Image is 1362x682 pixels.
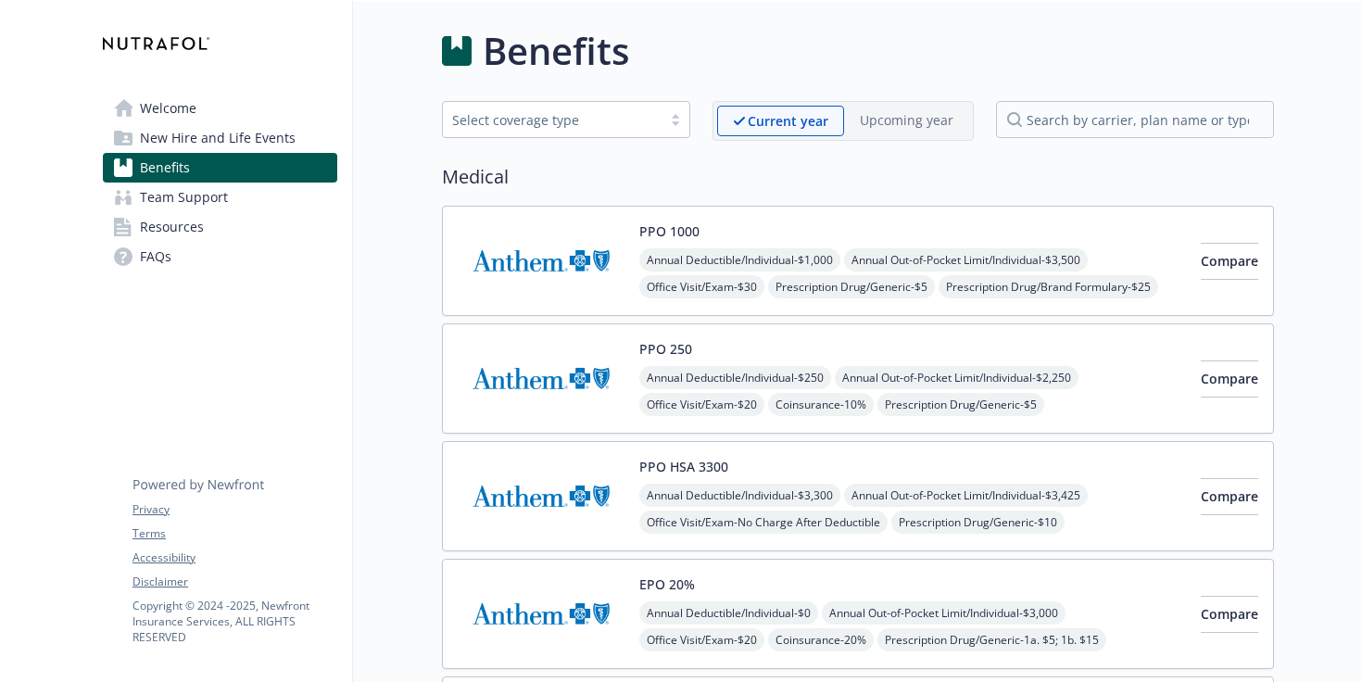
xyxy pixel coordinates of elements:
span: Annual Deductible/Individual - $0 [639,601,818,625]
span: Compare [1201,252,1258,270]
button: Compare [1201,596,1258,633]
p: Upcoming year [860,110,953,130]
a: Accessibility [132,549,336,566]
span: Annual Out-of-Pocket Limit/Individual - $2,250 [835,366,1078,389]
span: Benefits [140,153,190,183]
button: EPO 20% [639,575,695,594]
p: Current year [748,111,828,131]
span: Upcoming year [844,106,969,136]
button: Compare [1201,478,1258,515]
span: Office Visit/Exam - $20 [639,393,764,416]
a: Welcome [103,94,337,123]
span: Compare [1201,370,1258,387]
button: PPO 1000 [639,221,700,241]
span: Annual Deductible/Individual - $250 [639,366,831,389]
a: Disclaimer [132,574,336,590]
span: New Hire and Life Events [140,123,296,153]
span: Prescription Drug/Brand Formulary - $25 [939,275,1158,298]
a: Benefits [103,153,337,183]
span: Office Visit/Exam - No Charge After Deductible [639,511,888,534]
a: Terms [132,525,336,542]
button: PPO 250 [639,339,692,359]
span: Compare [1201,605,1258,623]
span: Annual Deductible/Individual - $3,300 [639,484,840,507]
p: Copyright © 2024 - 2025 , Newfront Insurance Services, ALL RIGHTS RESERVED [132,598,336,645]
img: Anthem Blue Cross carrier logo [458,339,624,418]
span: Office Visit/Exam - $30 [639,275,764,298]
a: Privacy [132,501,336,518]
img: Anthem Blue Cross carrier logo [458,457,624,536]
a: Resources [103,212,337,242]
span: Annual Out-of-Pocket Limit/Individual - $3,425 [844,484,1088,507]
button: PPO HSA 3300 [639,457,728,476]
span: FAQs [140,242,171,272]
span: Annual Out-of-Pocket Limit/Individual - $3,500 [844,248,1088,272]
span: Prescription Drug/Generic - $5 [877,393,1044,416]
span: Office Visit/Exam - $20 [639,628,764,651]
span: Prescription Drug/Generic - $10 [891,511,1065,534]
img: Anthem Blue Cross carrier logo [458,575,624,653]
a: Team Support [103,183,337,212]
button: Compare [1201,360,1258,398]
span: Annual Deductible/Individual - $1,000 [639,248,840,272]
h1: Benefits [483,23,629,79]
span: Annual Out-of-Pocket Limit/Individual - $3,000 [822,601,1066,625]
a: FAQs [103,242,337,272]
div: Select coverage type [452,110,652,130]
span: Prescription Drug/Generic - $5 [768,275,935,298]
button: Compare [1201,243,1258,280]
span: Coinsurance - 20% [768,628,874,651]
span: Resources [140,212,204,242]
span: Welcome [140,94,196,123]
span: Compare [1201,487,1258,505]
a: New Hire and Life Events [103,123,337,153]
img: Anthem Blue Cross carrier logo [458,221,624,300]
h2: Medical [442,163,1274,191]
span: Prescription Drug/Generic - 1a. $5; 1b. $15 [877,628,1106,651]
input: search by carrier, plan name or type [996,101,1274,138]
span: Coinsurance - 10% [768,393,874,416]
span: Team Support [140,183,228,212]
